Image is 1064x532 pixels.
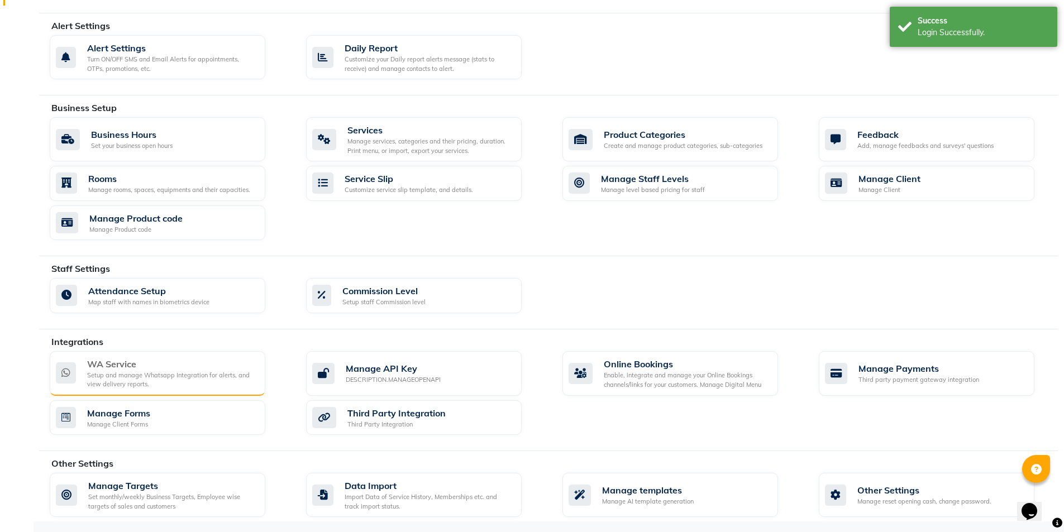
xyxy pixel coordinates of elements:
a: Service SlipCustomize service slip template, and details. [306,166,546,201]
div: DESCRIPTION.MANAGEOPENAPI [346,375,441,385]
a: WA ServiceSetup and manage Whatsapp Integration for alerts, and view delivery reports. [50,351,289,396]
div: Setup staff Commission level [342,298,426,307]
div: Success [918,15,1049,27]
a: Manage templatesManage AI template generation [562,473,802,517]
div: WA Service [87,357,256,371]
div: Attendance Setup [88,284,209,298]
div: Services [347,123,513,137]
div: Manage Targets [88,479,256,492]
div: Feedback [857,128,994,141]
a: ServicesManage services, categories and their pricing, duration. Print menu, or import, export yo... [306,117,546,161]
div: Manage Staff Levels [601,172,705,185]
div: Manage Product code [89,212,183,225]
div: Service Slip [345,172,473,185]
a: Manage FormsManage Client Forms [50,400,289,435]
div: Create and manage product categories, sub-categories [604,141,762,151]
div: Setup and manage Whatsapp Integration for alerts, and view delivery reports. [87,371,256,389]
div: Manage templates [602,483,694,497]
div: Manage Client Forms [87,420,150,429]
div: Customize service slip template, and details. [345,185,473,195]
a: Product CategoriesCreate and manage product categories, sub-categories [562,117,802,161]
div: Other Settings [857,483,991,497]
a: Other SettingsManage reset opening cash, change password. [819,473,1058,517]
div: Business Hours [91,128,173,141]
a: Manage PaymentsThird party payment gateway integration [819,351,1058,396]
div: Product Categories [604,128,762,141]
div: Third Party Integration [347,420,446,429]
div: Enable, integrate and manage your Online Bookings channels/links for your customers. Manage Digit... [604,371,769,389]
div: Third party payment gateway integration [858,375,979,385]
a: Alert SettingsTurn ON/OFF SMS and Email Alerts for appointments, OTPs, promotions, etc. [50,35,289,79]
a: FeedbackAdd, manage feedbacks and surveys' questions [819,117,1058,161]
div: Manage Forms [87,406,150,420]
div: Manage reset opening cash, change password. [857,497,991,506]
div: Set your business open hours [91,141,173,151]
div: Third Party Integration [347,406,446,420]
div: Manage Payments [858,362,979,375]
div: Manage Client [858,185,920,195]
a: Business HoursSet your business open hours [50,117,289,161]
div: Import Data of Service History, Memberships etc. and track import status. [345,492,513,511]
a: Daily ReportCustomize your Daily report alerts message (stats to receive) and manage contacts to ... [306,35,546,79]
div: Login Successfully. [918,27,1049,39]
div: Map staff with names in biometrics device [88,298,209,307]
div: Manage Client [858,172,920,185]
iframe: chat widget [1017,487,1053,521]
div: Customize your Daily report alerts message (stats to receive) and manage contacts to alert. [345,55,513,73]
a: Third Party IntegrationThird Party Integration [306,400,546,435]
div: Manage level based pricing for staff [601,185,705,195]
div: Turn ON/OFF SMS and Email Alerts for appointments, OTPs, promotions, etc. [87,55,256,73]
a: Online BookingsEnable, integrate and manage your Online Bookings channels/links for your customer... [562,351,802,396]
div: Daily Report [345,41,513,55]
a: Manage TargetsSet monthly/weekly Business Targets, Employee wise targets of sales and customers [50,473,289,517]
div: Data Import [345,479,513,492]
div: Alert Settings [87,41,256,55]
div: Manage Product code [89,225,183,234]
div: Online Bookings [604,357,769,371]
div: Add, manage feedbacks and surveys' questions [857,141,994,151]
a: Commission LevelSetup staff Commission level [306,278,546,313]
div: Manage API Key [346,362,441,375]
div: Commission Level [342,284,426,298]
div: Manage rooms, spaces, equipments and their capacities. [88,185,250,195]
a: Attendance SetupMap staff with names in biometrics device [50,278,289,313]
a: Data ImportImport Data of Service History, Memberships etc. and track import status. [306,473,546,517]
a: Manage Product codeManage Product code [50,205,289,241]
div: Manage services, categories and their pricing, duration. Print menu, or import, export your servi... [347,137,513,155]
a: Manage Staff LevelsManage level based pricing for staff [562,166,802,201]
a: RoomsManage rooms, spaces, equipments and their capacities. [50,166,289,201]
div: Set monthly/weekly Business Targets, Employee wise targets of sales and customers [88,492,256,511]
a: Manage API KeyDESCRIPTION.MANAGEOPENAPI [306,351,546,396]
div: Rooms [88,172,250,185]
a: Manage ClientManage Client [819,166,1058,201]
div: Manage AI template generation [602,497,694,506]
